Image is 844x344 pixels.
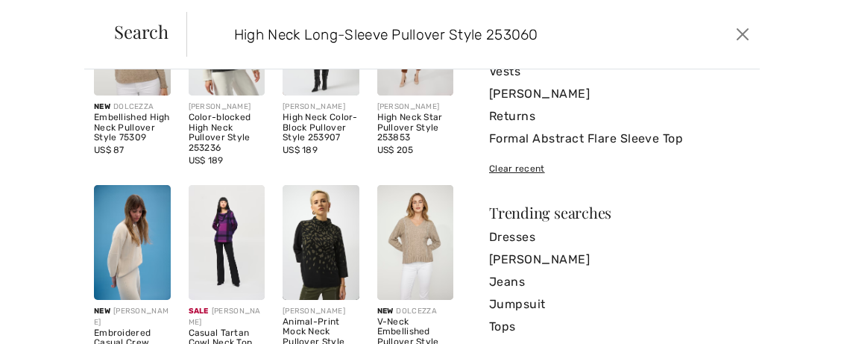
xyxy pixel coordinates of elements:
[94,145,125,155] span: US$ 87
[189,101,265,113] div: [PERSON_NAME]
[489,293,750,316] a: Jumpsuit
[489,226,750,248] a: Dresses
[94,307,110,316] span: New
[283,113,359,143] div: High Neck Color-Block Pullover Style 253907
[489,205,750,220] div: Trending searches
[189,306,265,328] div: [PERSON_NAME]
[283,101,359,113] div: [PERSON_NAME]
[489,162,750,175] div: Clear recent
[377,307,394,316] span: New
[489,83,750,105] a: [PERSON_NAME]
[377,145,414,155] span: US$ 205
[94,185,171,300] img: Embroidered Casual Crew Neck Style 261981. Birch melange
[114,22,169,40] span: Search
[33,10,63,24] span: Chat
[189,307,209,316] span: Sale
[489,128,750,150] a: Formal Abstract Flare Sleeve Top
[377,306,454,317] div: DOLCEZZA
[94,102,110,111] span: New
[377,113,454,143] div: High Neck Star Pullover Style 253853
[223,12,605,57] input: TYPE TO SEARCH
[189,113,265,154] div: Color-blocked High Neck Pullover Style 253236
[94,113,171,143] div: Embellished High Neck Pullover Style 75309
[489,60,750,83] a: Vests
[283,185,359,300] img: Animal-Print Mock Neck Pullover Style 253912. Black/avocado
[489,271,750,293] a: Jeans
[489,105,750,128] a: Returns
[94,306,171,328] div: [PERSON_NAME]
[377,101,454,113] div: [PERSON_NAME]
[283,306,359,317] div: [PERSON_NAME]
[189,185,265,300] img: Casual Tartan Cowl Neck Top Style 243943. Empress/mystic/black
[732,22,754,46] button: Close
[94,101,171,113] div: DOLCEZZA
[489,316,750,338] a: Tops
[189,155,224,166] span: US$ 189
[377,185,454,300] img: V-Neck Embellished Pullover Style 75307. Oatmeal
[283,145,318,155] span: US$ 189
[489,248,750,271] a: [PERSON_NAME]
